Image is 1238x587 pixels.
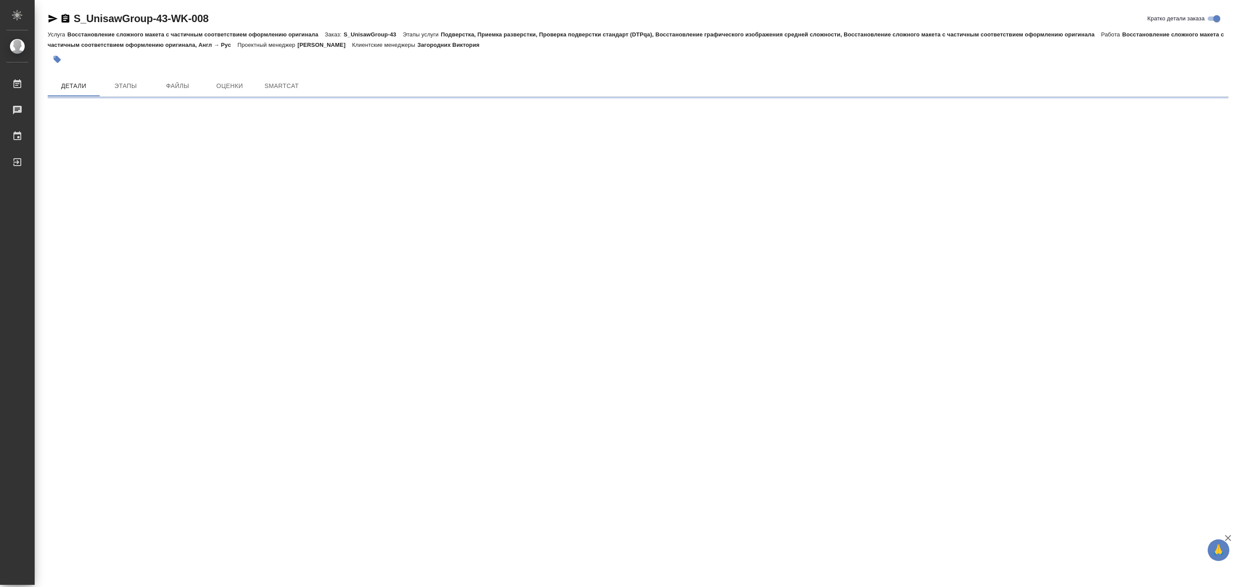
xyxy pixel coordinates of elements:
[105,81,146,91] span: Этапы
[261,81,302,91] span: SmartCat
[53,81,94,91] span: Детали
[325,31,344,38] p: Заказ:
[1101,31,1122,38] p: Работа
[48,50,67,69] button: Добавить тэг
[344,31,403,38] p: S_UnisawGroup-43
[441,31,1101,38] p: Подверстка, Приемка разверстки, Проверка подверстки стандарт (DTPqa), Восстановление графического...
[48,13,58,24] button: Скопировать ссылку для ЯМессенджера
[352,42,417,48] p: Клиентские менеджеры
[1208,539,1229,561] button: 🙏
[209,81,250,91] span: Оценки
[417,42,486,48] p: Загородних Виктория
[67,31,325,38] p: Восстановление сложного макета с частичным соответствием оформлению оригинала
[48,31,67,38] p: Услуга
[297,42,352,48] p: [PERSON_NAME]
[157,81,198,91] span: Файлы
[237,42,297,48] p: Проектный менеджер
[403,31,441,38] p: Этапы услуги
[60,13,71,24] button: Скопировать ссылку
[1211,541,1226,559] span: 🙏
[74,13,208,24] a: S_UnisawGroup-43-WK-008
[1147,14,1205,23] span: Кратко детали заказа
